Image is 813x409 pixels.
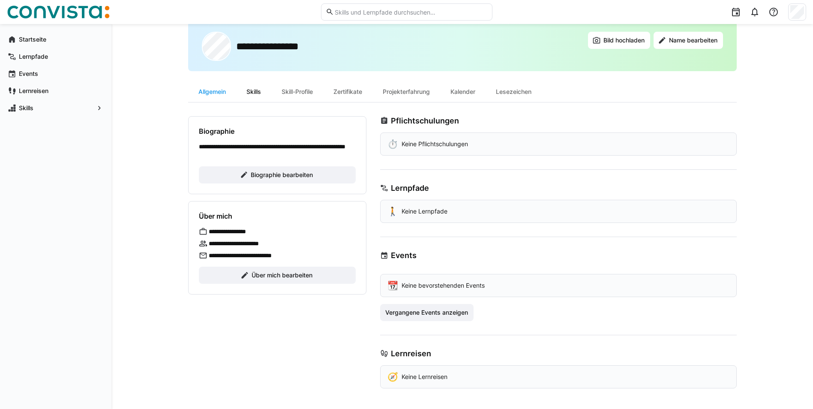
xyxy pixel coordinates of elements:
[668,36,719,45] span: Name bearbeiten
[387,207,398,216] div: 🚶
[199,166,356,183] button: Biographie bearbeiten
[334,8,487,16] input: Skills und Lernpfade durchsuchen…
[402,207,447,216] p: Keine Lernpfade
[387,373,398,381] div: 🧭
[323,81,372,102] div: Zertifikate
[199,267,356,284] button: Über mich bearbeiten
[402,281,485,290] p: Keine bevorstehenden Events
[602,36,646,45] span: Bild hochladen
[250,271,314,280] span: Über mich bearbeiten
[391,251,417,260] h3: Events
[402,140,468,148] p: Keine Pflichtschulungen
[391,349,431,358] h3: Lernreisen
[199,127,234,135] h4: Biographie
[384,308,469,317] span: Vergangene Events anzeigen
[402,373,447,381] p: Keine Lernreisen
[372,81,440,102] div: Projekterfahrung
[199,212,232,220] h4: Über mich
[387,281,398,290] div: 📆
[440,81,486,102] div: Kalender
[380,304,474,321] button: Vergangene Events anzeigen
[271,81,323,102] div: Skill-Profile
[654,32,723,49] button: Name bearbeiten
[391,183,429,193] h3: Lernpfade
[391,116,459,126] h3: Pflichtschulungen
[486,81,542,102] div: Lesezeichen
[249,171,314,179] span: Biographie bearbeiten
[387,140,398,148] div: ⏱️
[188,81,236,102] div: Allgemein
[236,81,271,102] div: Skills
[588,32,650,49] button: Bild hochladen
